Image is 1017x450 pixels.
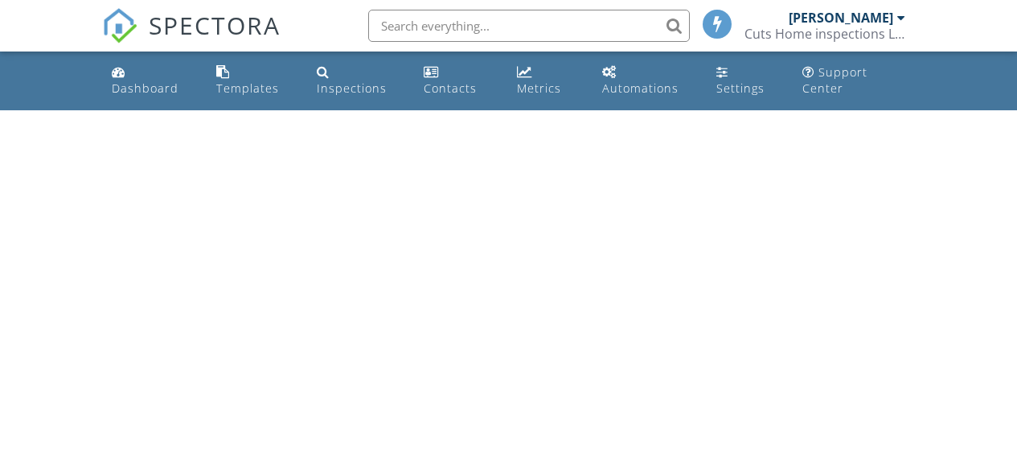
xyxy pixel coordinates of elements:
span: SPECTORA [149,8,281,42]
div: Settings [716,81,765,96]
input: Search everything... [368,10,690,42]
div: Metrics [517,81,561,96]
div: Dashboard [112,81,178,96]
a: Support Center [796,58,912,104]
div: [PERSON_NAME] [789,10,893,26]
a: Settings [710,58,783,104]
a: Metrics [511,58,583,104]
img: The Best Home Inspection Software - Spectora [102,8,137,43]
a: Dashboard [105,58,197,104]
div: Support Center [802,64,867,96]
a: Contacts [417,58,498,104]
div: Inspections [317,81,387,96]
a: Templates [210,58,298,104]
div: Cuts Home inspections LLC [744,26,905,42]
a: Inspections [310,58,404,104]
div: Contacts [424,81,477,96]
a: SPECTORA [102,22,281,56]
div: Automations [602,81,679,96]
div: Templates [216,81,279,96]
a: Automations (Basic) [596,58,697,104]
